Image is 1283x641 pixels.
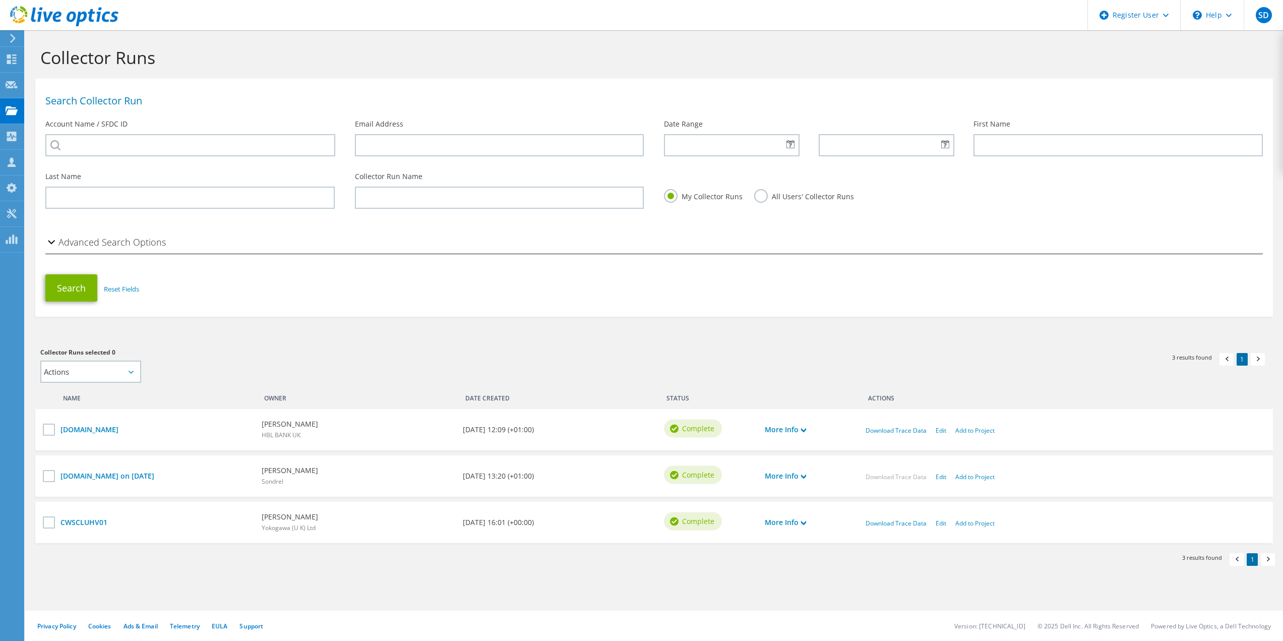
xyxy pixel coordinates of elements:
a: Edit [936,473,946,481]
a: 1 [1247,553,1258,566]
h1: Collector Runs [40,47,1263,68]
li: Version: [TECHNICAL_ID] [954,622,1025,630]
span: 3 results found [1172,353,1212,362]
a: Support [239,622,263,630]
div: Date Created [458,388,659,404]
div: Actions [861,388,1263,404]
a: Cookies [88,622,111,630]
b: [DATE] 13:20 (+01:00) [463,471,534,482]
a: More Info [765,517,806,528]
span: Complete [682,423,714,434]
svg: \n [1193,11,1202,20]
label: Date Range [664,119,703,129]
b: [PERSON_NAME] [262,419,318,430]
a: [DOMAIN_NAME] on [DATE] [60,471,252,482]
button: Search [45,274,97,302]
a: CWSCLUHV01 [60,517,252,528]
a: Download Trace Data [866,426,927,435]
li: Powered by Live Optics, a Dell Technology [1151,622,1271,630]
a: Ads & Email [124,622,158,630]
span: Yokogawa (U K) Ltd [262,523,316,532]
a: EULA [212,622,227,630]
label: Email Address [355,119,403,129]
span: SD [1256,7,1272,23]
span: Complete [682,470,714,481]
a: Telemetry [170,622,200,630]
label: My Collector Runs [664,189,743,202]
div: Status [659,388,760,404]
label: All Users' Collector Runs [754,189,854,202]
label: First Name [973,119,1010,129]
div: Name [55,388,257,404]
li: © 2025 Dell Inc. All Rights Reserved [1037,622,1139,630]
span: HBL BANK UK [262,431,300,439]
div: Owner [257,388,458,404]
a: More Info [765,424,806,435]
b: [DATE] 12:09 (+01:00) [463,424,534,435]
label: Collector Run Name [355,171,422,182]
a: Download Trace Data [866,519,927,528]
label: Account Name / SFDC ID [45,119,128,129]
a: Download Trace Data [866,473,927,481]
span: Complete [682,516,714,527]
b: [PERSON_NAME] [262,511,318,522]
a: 1 [1237,353,1248,366]
b: [PERSON_NAME] [262,465,318,476]
a: Add to Project [955,473,995,481]
b: [DATE] 16:01 (+00:00) [463,517,534,528]
a: Edit [936,519,946,528]
a: More Info [765,471,806,482]
a: Add to Project [955,519,995,528]
a: Edit [936,426,946,435]
span: Sondrel [262,477,283,486]
a: Reset Fields [104,284,139,294]
a: Privacy Policy [37,622,76,630]
span: 3 results found [1182,553,1222,562]
h2: Advanced Search Options [45,232,166,252]
h3: Collector Runs selected 0 [40,347,644,358]
a: [DOMAIN_NAME] [60,424,252,435]
label: Last Name [45,171,81,182]
h1: Search Collector Run [45,96,1258,106]
a: Add to Project [955,426,995,435]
